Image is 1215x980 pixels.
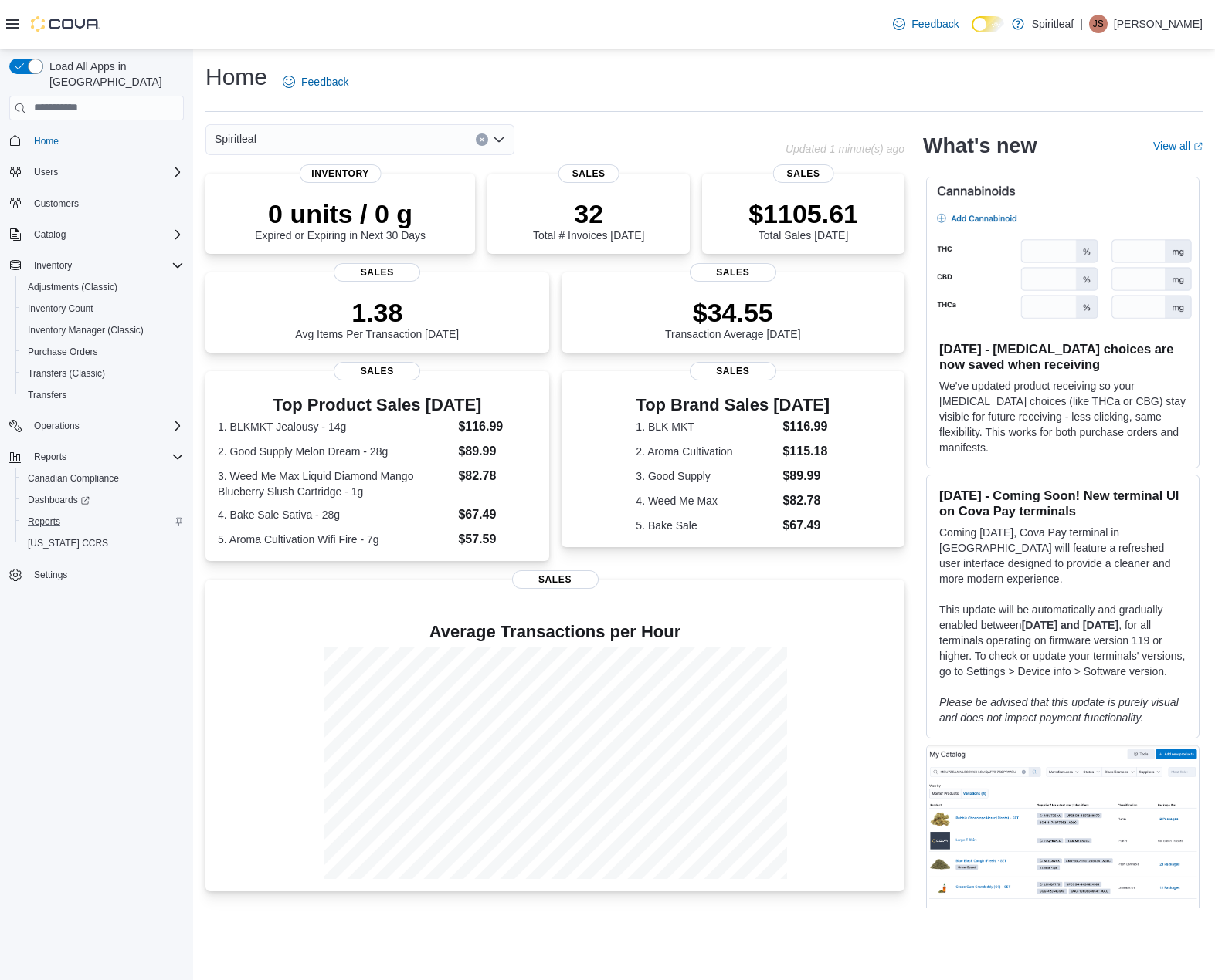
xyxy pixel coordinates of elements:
dd: $82.78 [458,467,536,485]
button: Operations [3,415,190,437]
span: Reports [28,448,184,466]
dd: $116.99 [782,417,830,436]
span: Inventory Count [28,302,93,315]
a: Canadian Compliance [22,469,125,488]
button: Settings [3,563,190,586]
a: [US_STATE] CCRS [22,534,114,553]
span: Customers [28,194,184,213]
p: $34.55 [665,297,801,328]
p: Updated 1 minute(s) ago [786,143,904,155]
dt: 1. BLKMKT Jealousy - 14g [218,419,452,434]
span: Inventory [299,164,382,183]
dd: $57.59 [458,530,536,549]
a: Transfers (Classic) [22,364,111,383]
button: Open list of options [493,133,505,146]
button: Adjustments (Classic) [15,276,190,298]
dt: 2. Aroma Cultivation [636,444,776,459]
dt: 3. Weed Me Max Liquid Diamond Mango Blueberry Slush Cartridge - 1g [218,468,452,499]
span: Purchase Orders [28,346,98,358]
span: Sales [558,164,619,183]
button: Operations [28,417,86,435]
button: Catalog [3,224,190,245]
p: Spiritleaf [1032,15,1074,33]
span: Feedback [301,74,348,90]
a: Dashboards [15,489,190,511]
button: Customers [3,192,190,215]
button: Clear input [476,133,488,146]
p: [PERSON_NAME] [1114,15,1203,33]
span: Sales [334,263,420,282]
span: Operations [34,420,80,432]
button: Users [28,163,64,181]
a: Home [28,132,65,150]
a: Customers [28,194,85,213]
span: Home [28,131,184,150]
span: Sales [512,570,599,589]
div: Expired or Expiring in Next 30 Days [255,198,426,242]
button: Catalog [28,225,72,244]
div: Total Sales [DATE] [748,198,858,242]
a: Purchase Orders [22,343,104,361]
dd: $89.99 [458,442,536,461]
span: Adjustments (Classic) [28,281,117,293]
dd: $82.78 [782,492,830,510]
h3: Top Product Sales [DATE] [218,396,537,414]
span: Catalog [28,225,184,244]
div: Transaction Average [DATE] [665,297,801,340]
button: Transfers (Classic) [15,363,190,384]
a: Feedback [887,8,965,39]
span: Dashboards [22,491,184,509]
span: Dashboards [28,494,90,506]
button: Reports [3,446,190,468]
div: Avg Items Per Transaction [DATE] [295,297,459,340]
p: This update will be automatically and gradually enabled between , for all terminals operating on ... [939,602,1186,679]
dd: $67.49 [782,516,830,535]
div: Total # Invoices [DATE] [533,198,644,242]
strong: [DATE] and [DATE] [1022,619,1118,631]
span: Sales [334,362,420,380]
p: We've updated product receiving so your [MEDICAL_DATA] choices (like THCa or CBG) stay visible fo... [939,378,1186,455]
dt: 1. BLK MKT [636,419,776,434]
dd: $115.18 [782,442,830,461]
dt: 4. Weed Me Max [636,493,776,509]
button: Home [3,130,190,152]
span: Inventory Manager (Classic) [22,321,184,340]
span: Reports [34,451,66,463]
a: Inventory Count [22,299,100,318]
button: Reports [15,511,190,532]
span: Operations [28,417,184,435]
span: Dark Mode [972,32,972,33]
h4: Average Transactions per Hour [218,623,892,641]
span: Adjustments (Classic) [22,278,184,296]
button: Canadian Compliance [15,468,190,489]
h3: [DATE] - [MEDICAL_DATA] choices are now saved when receiving [939,341,1186,372]
span: Canadian Compliance [28,472,119,485]
dd: $67.49 [458,505,536,524]
span: [US_STATE] CCRS [28,537,108,549]
span: Inventory Count [22,299,184,318]
dt: 4. Bake Sale Sativa - 28g [218,507,452,522]
a: Transfers [22,386,73,404]
p: Coming [DATE], Cova Pay terminal in [GEOGRAPHIC_DATA] will feature a refreshed user interface des... [939,525,1186,586]
span: Transfers [28,389,66,401]
span: Transfers (Classic) [22,364,184,383]
p: 32 [533,198,644,229]
button: Inventory Manager (Classic) [15,319,190,341]
span: Canadian Compliance [22,469,184,488]
span: Settings [28,565,184,584]
span: Reports [22,512,184,531]
button: Reports [28,448,73,466]
span: Reports [28,515,60,528]
svg: External link [1193,142,1203,151]
span: Feedback [911,16,959,32]
dt: 3. Good Supply [636,468,776,484]
em: Please be advised that this update is purely visual and does not impact payment functionality. [939,696,1179,724]
button: Transfers [15,384,190,406]
span: Sales [773,164,834,183]
button: Inventory [3,255,190,276]
span: Inventory [28,256,184,275]
dt: 5. Aroma Cultivation Wifi Fire - 7g [218,532,452,547]
p: $1105.61 [748,198,858,229]
img: Cova [31,16,100,32]
dd: $116.99 [458,417,536,436]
